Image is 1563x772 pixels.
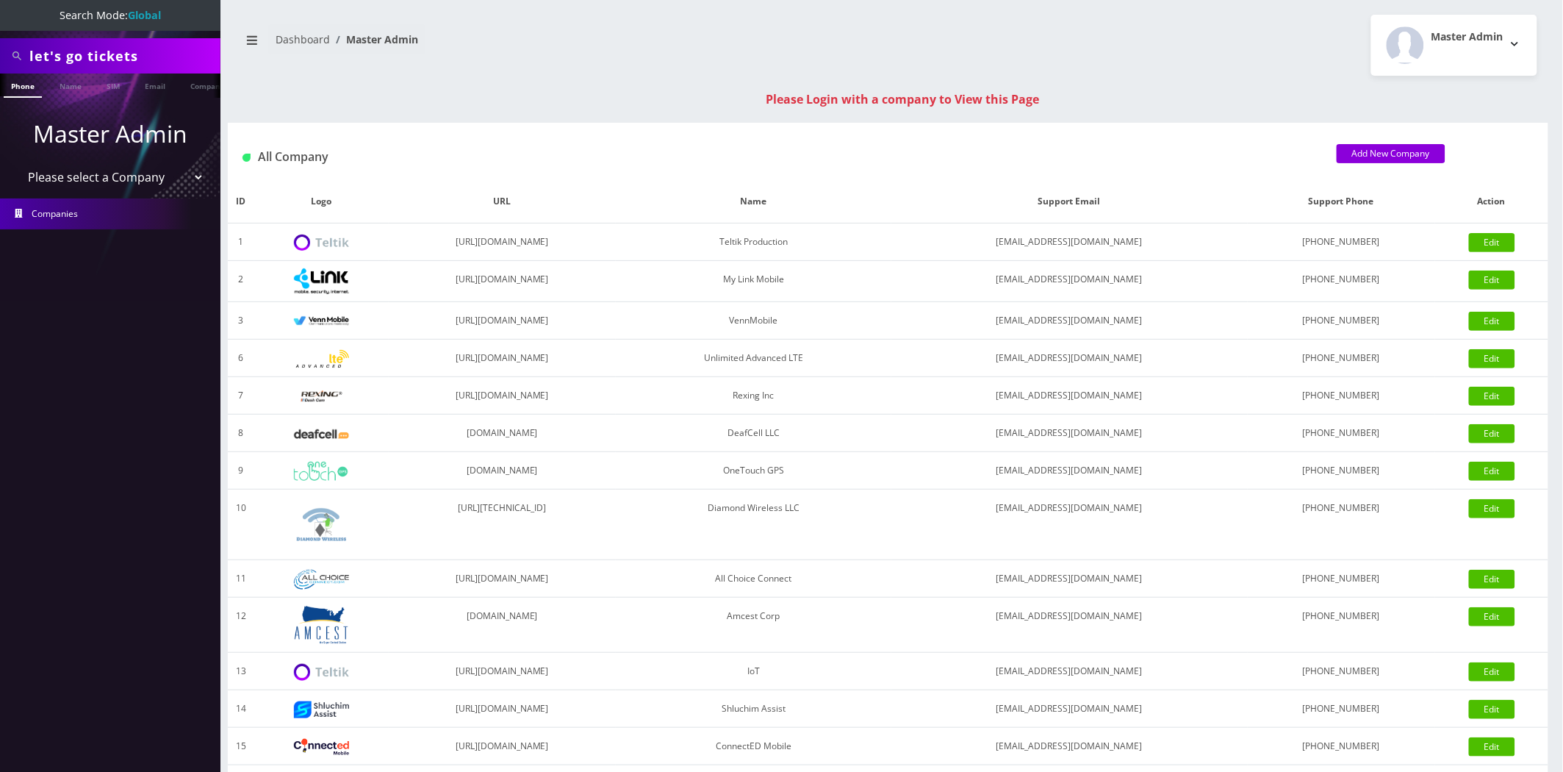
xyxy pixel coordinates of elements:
td: 12 [228,598,254,653]
td: [EMAIL_ADDRESS][DOMAIN_NAME] [891,415,1248,452]
a: Edit [1469,312,1515,331]
td: Teltik Production [616,224,891,261]
td: [EMAIL_ADDRESS][DOMAIN_NAME] [891,302,1248,340]
td: [EMAIL_ADDRESS][DOMAIN_NAME] [891,690,1248,728]
td: Diamond Wireless LLC [616,490,891,560]
td: 13 [228,653,254,690]
a: Edit [1469,700,1515,719]
a: Edit [1469,462,1515,481]
td: 9 [228,452,254,490]
td: [PHONE_NUMBER] [1248,728,1436,765]
td: 10 [228,490,254,560]
a: Email [137,74,173,96]
h2: Master Admin [1431,31,1503,43]
a: Name [52,74,89,96]
li: Master Admin [330,32,418,47]
td: [PHONE_NUMBER] [1248,598,1436,653]
td: [EMAIL_ADDRESS][DOMAIN_NAME] [891,452,1248,490]
td: [URL][TECHNICAL_ID] [389,490,616,560]
img: Diamond Wireless LLC [294,497,349,552]
td: [EMAIL_ADDRESS][DOMAIN_NAME] [891,560,1248,598]
th: Logo [254,180,389,224]
td: [PHONE_NUMBER] [1248,224,1436,261]
td: [PHONE_NUMBER] [1248,377,1436,415]
img: IoT [294,664,349,681]
td: IoT [616,653,891,690]
td: [EMAIL_ADDRESS][DOMAIN_NAME] [891,490,1248,560]
img: Unlimited Advanced LTE [294,350,349,368]
td: 14 [228,690,254,728]
img: Teltik Production [294,235,349,251]
h1: All Company [242,150,1315,164]
td: [EMAIL_ADDRESS][DOMAIN_NAME] [891,377,1248,415]
th: ID [228,180,254,224]
td: [URL][DOMAIN_NAME] [389,653,616,690]
td: [URL][DOMAIN_NAME] [389,560,616,598]
th: Support Email [891,180,1248,224]
td: [PHONE_NUMBER] [1248,340,1436,377]
td: My Link Mobile [616,261,891,302]
img: ConnectED Mobile [294,739,349,755]
span: Search Mode: [60,8,161,22]
td: [DOMAIN_NAME] [389,415,616,452]
a: Edit [1469,662,1515,682]
nav: breadcrumb [239,24,877,66]
th: Name [616,180,891,224]
td: [EMAIL_ADDRESS][DOMAIN_NAME] [891,261,1248,302]
td: [EMAIL_ADDRESS][DOMAIN_NAME] [891,340,1248,377]
td: ConnectED Mobile [616,728,891,765]
img: OneTouch GPS [294,462,349,481]
img: Rexing Inc [294,390,349,404]
td: 15 [228,728,254,765]
td: [URL][DOMAIN_NAME] [389,728,616,765]
a: Edit [1469,499,1515,518]
td: [URL][DOMAIN_NAME] [389,224,616,261]
div: Please Login with a company to View this Page [242,90,1563,108]
td: [URL][DOMAIN_NAME] [389,690,616,728]
a: Add New Company [1337,144,1445,163]
td: [URL][DOMAIN_NAME] [389,261,616,302]
a: Edit [1469,233,1515,252]
td: [PHONE_NUMBER] [1248,302,1436,340]
a: Edit [1469,737,1515,757]
strong: Global [128,8,161,22]
td: [PHONE_NUMBER] [1248,452,1436,490]
img: All Choice Connect [294,570,349,590]
td: VennMobile [616,302,891,340]
img: My Link Mobile [294,268,349,294]
td: Shluchim Assist [616,690,891,728]
a: Edit [1469,607,1515,626]
td: [DOMAIN_NAME] [389,598,616,653]
td: [DOMAIN_NAME] [389,452,616,490]
th: Action [1435,180,1548,224]
a: Company [183,74,232,96]
a: SIM [99,74,127,96]
td: 2 [228,261,254,302]
a: Dashboard [276,32,330,46]
td: 8 [228,415,254,452]
td: [EMAIL_ADDRESS][DOMAIN_NAME] [891,653,1248,690]
a: Edit [1469,387,1515,406]
td: [PHONE_NUMBER] [1248,653,1436,690]
img: DeafCell LLC [294,429,349,439]
img: Amcest Corp [294,605,349,645]
td: [PHONE_NUMBER] [1248,690,1436,728]
td: 1 [228,224,254,261]
td: All Choice Connect [616,560,891,598]
th: URL [389,180,616,224]
th: Support Phone [1248,180,1436,224]
td: [URL][DOMAIN_NAME] [389,302,616,340]
button: Master Admin [1371,15,1537,76]
a: Edit [1469,570,1515,589]
img: VennMobile [294,316,349,326]
span: Companies [32,207,79,220]
a: Phone [4,74,42,98]
img: Shluchim Assist [294,701,349,718]
td: 3 [228,302,254,340]
td: Rexing Inc [616,377,891,415]
a: Edit [1469,424,1515,443]
img: All Company [242,154,251,162]
a: Edit [1469,349,1515,368]
td: Unlimited Advanced LTE [616,340,891,377]
td: [PHONE_NUMBER] [1248,261,1436,302]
